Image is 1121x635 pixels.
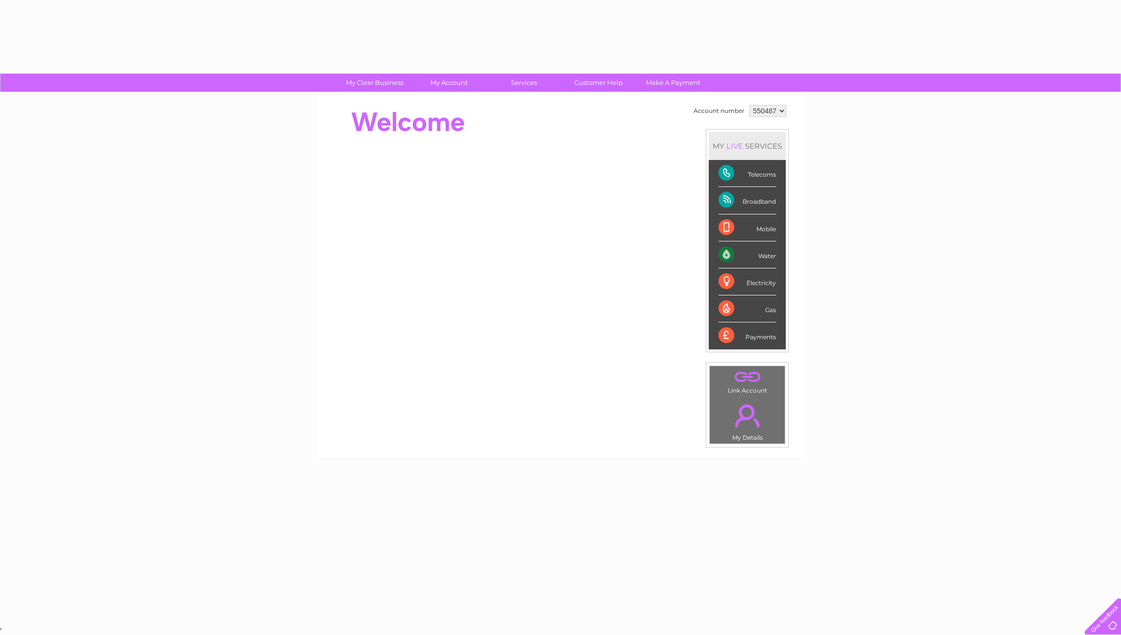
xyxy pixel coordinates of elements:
a: . [712,369,782,386]
td: My Details [709,396,785,444]
td: Account number [691,103,747,119]
div: Water [719,241,776,268]
div: MY SERVICES [709,132,786,160]
a: Services [483,74,564,92]
a: Customer Help [558,74,639,92]
div: LIVE [724,141,745,151]
div: Gas [719,295,776,322]
a: Make A Payment [633,74,714,92]
a: My Account [409,74,490,92]
div: Payments [719,322,776,349]
div: Mobile [719,214,776,241]
div: Telecoms [719,160,776,187]
div: Broadband [719,187,776,214]
a: My Clear Business [334,74,415,92]
td: Link Account [709,366,785,397]
div: Electricity [719,268,776,295]
a: . [712,398,782,433]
